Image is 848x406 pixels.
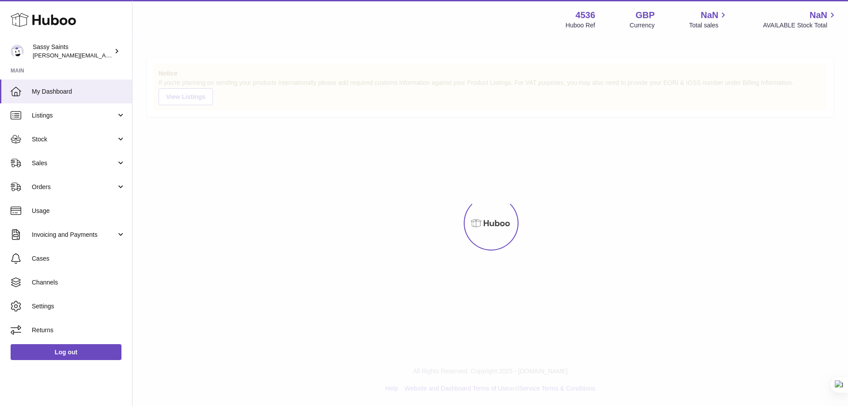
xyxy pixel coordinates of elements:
[32,302,125,311] span: Settings
[689,21,728,30] span: Total sales
[11,45,24,58] img: ramey@sassysaints.com
[33,52,177,59] span: [PERSON_NAME][EMAIL_ADDRESS][DOMAIN_NAME]
[32,87,125,96] span: My Dashboard
[32,183,116,191] span: Orders
[566,21,595,30] div: Huboo Ref
[763,9,837,30] a: NaN AVAILABLE Stock Total
[32,231,116,239] span: Invoicing and Payments
[32,254,125,263] span: Cases
[32,207,125,215] span: Usage
[32,135,116,144] span: Stock
[810,9,827,21] span: NaN
[32,111,116,120] span: Listings
[630,21,655,30] div: Currency
[32,159,116,167] span: Sales
[32,326,125,334] span: Returns
[636,9,655,21] strong: GBP
[575,9,595,21] strong: 4536
[33,43,112,60] div: Sassy Saints
[700,9,718,21] span: NaN
[763,21,837,30] span: AVAILABLE Stock Total
[11,344,121,360] a: Log out
[32,278,125,287] span: Channels
[689,9,728,30] a: NaN Total sales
